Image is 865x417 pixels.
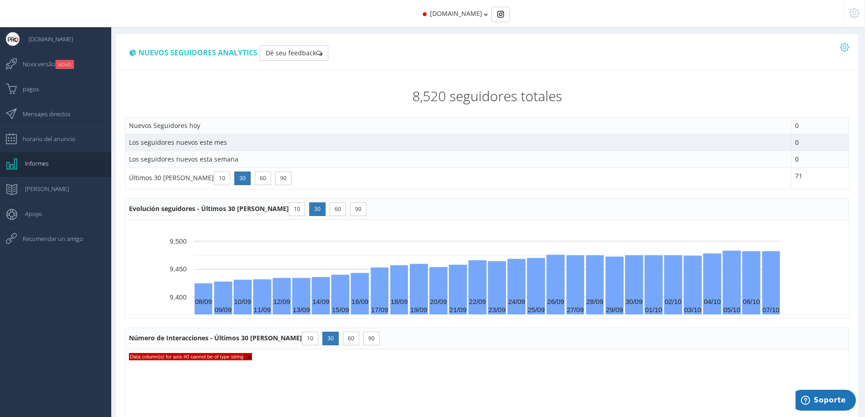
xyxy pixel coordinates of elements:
button: 90 [350,202,366,216]
text: 11/09 [254,306,271,314]
text: 09/09 [214,306,232,314]
img: User Image [6,32,20,46]
text: 28/09 [586,298,603,306]
button: 10 [289,202,305,216]
text: 18/09 [390,298,408,306]
div: Basic example [491,7,510,22]
td: 71 [791,168,849,189]
text: 08/09 [195,298,212,306]
span: [PERSON_NAME] [16,177,69,200]
text: 9,400 [169,293,187,301]
span: Informes [16,152,49,175]
text: 16/09 [351,298,369,306]
text: 25/09 [528,306,545,314]
button: 30 [322,332,339,345]
text: 26/09 [547,298,564,306]
button: 30 [309,202,326,216]
td: Nuevos Seguidores hoy [125,118,791,134]
svg: A chart. [129,224,845,314]
text: 05/10 [723,306,741,314]
text: 15/09 [332,306,349,314]
img: Instagram_simple_icon.svg [497,11,504,18]
text: 01/10 [645,306,662,314]
text: 02/10 [665,298,682,306]
text: 03/10 [684,306,702,314]
text: 29/09 [606,306,623,314]
span: Nova versão [14,53,74,75]
text: 12/09 [273,298,291,306]
span: Recomendar un amigo [14,227,83,250]
td: 0 [791,151,849,168]
button: 60 [255,172,271,185]
button: 90 [363,332,380,345]
text: 22/09 [469,298,486,306]
text: 10/09 [234,298,251,306]
iframe: Abre un widget desde donde se puede obtener más información [796,390,856,412]
text: 17/09 [371,306,388,314]
span: Nuevos Seguidores Analytics [138,48,257,58]
button: 10 [302,332,318,345]
text: 30/09 [625,298,643,306]
span: [DOMAIN_NAME] [430,9,482,18]
span: Mensajes directos [14,103,70,125]
span: pagos [14,78,39,100]
button: 60 [343,332,359,345]
td: Últimos 30 [PERSON_NAME] [125,168,791,189]
text: 13/09 [293,306,310,314]
button: 10 [214,172,230,185]
button: 60 [330,202,346,216]
td: Los seguidores nuevos este mes [125,134,791,151]
span: Apoyo [16,202,42,225]
text: 21/09 [450,306,467,314]
span: Número de Interacciones - Últimos 30 [PERSON_NAME] [129,334,382,342]
td: 0 [791,134,849,151]
text: 14/09 [312,298,330,306]
text: 27/09 [567,306,584,314]
span: × [243,354,251,360]
text: 23/09 [489,306,506,314]
text: 04/10 [704,298,721,306]
span: horario del anuncio [14,128,75,150]
span: Evolución seguidores - Últimos 30 [PERSON_NAME] [129,204,369,213]
td: Los seguidores nuevos esta semana [125,151,791,168]
text: 9,500 [169,237,187,245]
span: [DOMAIN_NAME] [20,28,73,50]
text: 06/10 [743,298,760,306]
text: 19/09 [410,306,427,314]
span: Data column(s) for axis #0 cannot be of type string [129,353,252,360]
button: 90 [275,172,292,185]
text: 07/10 [762,306,780,314]
text: 9,450 [169,265,187,273]
td: 0 [791,118,849,134]
h2: 8,520 seguidores totales [125,88,849,103]
button: Dê seu feedback [260,45,328,61]
button: 30 [234,172,251,185]
small: NOVO [55,60,74,69]
text: 20/09 [430,298,447,306]
text: 24/09 [508,298,525,306]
